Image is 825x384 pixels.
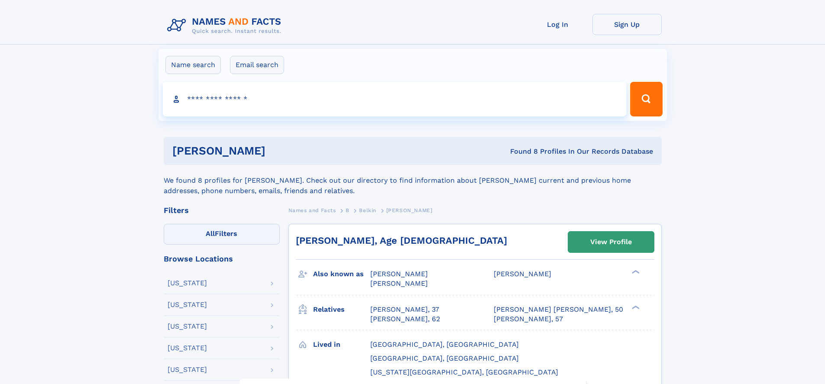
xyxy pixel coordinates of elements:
[388,147,653,156] div: Found 8 Profiles In Our Records Database
[630,269,640,275] div: ❯
[386,207,433,213] span: [PERSON_NAME]
[370,279,428,287] span: [PERSON_NAME]
[494,314,563,324] a: [PERSON_NAME], 57
[164,165,662,196] div: We found 8 profiles for [PERSON_NAME]. Check out our directory to find information about [PERSON_...
[370,354,519,362] span: [GEOGRAPHIC_DATA], [GEOGRAPHIC_DATA]
[230,56,284,74] label: Email search
[313,267,370,281] h3: Also known as
[168,301,207,308] div: [US_STATE]
[630,304,640,310] div: ❯
[288,205,336,216] a: Names and Facts
[590,232,632,252] div: View Profile
[172,145,388,156] h1: [PERSON_NAME]
[494,305,623,314] a: [PERSON_NAME] [PERSON_NAME], 50
[313,302,370,317] h3: Relatives
[592,14,662,35] a: Sign Up
[164,255,280,263] div: Browse Locations
[168,366,207,373] div: [US_STATE]
[313,337,370,352] h3: Lived in
[568,232,654,252] a: View Profile
[346,205,349,216] a: B
[164,224,280,245] label: Filters
[346,207,349,213] span: B
[164,207,280,214] div: Filters
[523,14,592,35] a: Log In
[370,270,428,278] span: [PERSON_NAME]
[206,229,215,238] span: All
[370,340,519,349] span: [GEOGRAPHIC_DATA], [GEOGRAPHIC_DATA]
[630,82,662,116] button: Search Button
[370,305,439,314] a: [PERSON_NAME], 37
[359,205,376,216] a: Belkin
[168,280,207,287] div: [US_STATE]
[370,368,558,376] span: [US_STATE][GEOGRAPHIC_DATA], [GEOGRAPHIC_DATA]
[165,56,221,74] label: Name search
[370,314,440,324] a: [PERSON_NAME], 62
[296,235,507,246] a: [PERSON_NAME], Age [DEMOGRAPHIC_DATA]
[494,270,551,278] span: [PERSON_NAME]
[359,207,376,213] span: Belkin
[168,345,207,352] div: [US_STATE]
[168,323,207,330] div: [US_STATE]
[164,14,288,37] img: Logo Names and Facts
[163,82,627,116] input: search input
